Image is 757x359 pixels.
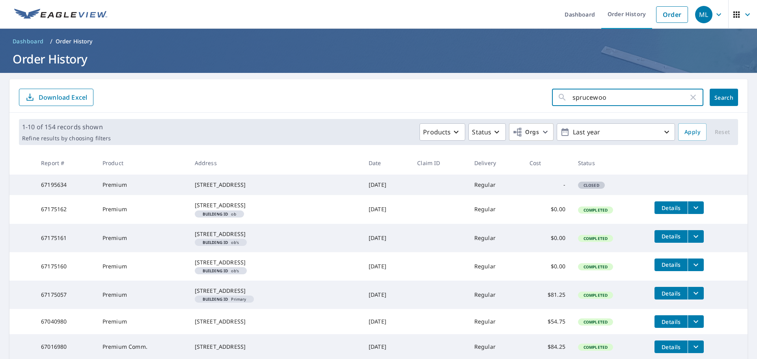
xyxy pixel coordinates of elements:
[523,252,572,281] td: $0.00
[56,37,93,45] p: Order History
[420,123,465,141] button: Products
[579,236,612,241] span: Completed
[22,122,111,132] p: 1-10 of 154 records shown
[9,35,748,48] nav: breadcrumb
[468,175,523,195] td: Regular
[513,127,539,137] span: Orgs
[195,287,356,295] div: [STREET_ADDRESS]
[710,89,738,106] button: Search
[688,201,704,214] button: filesDropdownBtn-67175162
[35,224,96,252] td: 67175161
[198,212,241,216] span: ob
[678,123,707,141] button: Apply
[654,201,688,214] button: detailsBtn-67175162
[523,195,572,223] td: $0.00
[523,175,572,195] td: -
[195,343,356,351] div: [STREET_ADDRESS]
[509,123,554,141] button: Orgs
[362,195,411,223] td: [DATE]
[579,264,612,270] span: Completed
[198,297,251,301] span: Primary
[198,269,244,273] span: ob's
[362,224,411,252] td: [DATE]
[203,297,228,301] em: Building ID
[654,259,688,271] button: detailsBtn-67175160
[203,212,228,216] em: Building ID
[523,151,572,175] th: Cost
[39,93,87,102] p: Download Excel
[472,127,491,137] p: Status
[35,281,96,309] td: 67175057
[362,309,411,334] td: [DATE]
[362,151,411,175] th: Date
[362,175,411,195] td: [DATE]
[96,224,188,252] td: Premium
[203,240,228,244] em: Building ID
[14,9,107,20] img: EV Logo
[9,35,47,48] a: Dashboard
[22,135,111,142] p: Refine results by choosing filters
[654,287,688,299] button: detailsBtn-67175057
[695,6,712,23] div: ML
[572,86,688,108] input: Address, Report #, Claim ID, etc.
[579,182,604,188] span: Closed
[579,207,612,213] span: Completed
[572,151,648,175] th: Status
[96,252,188,281] td: Premium
[195,201,356,209] div: [STREET_ADDRESS]
[654,230,688,243] button: detailsBtn-67175161
[96,309,188,334] td: Premium
[423,127,451,137] p: Products
[195,230,356,238] div: [STREET_ADDRESS]
[688,230,704,243] button: filesDropdownBtn-67175161
[468,123,506,141] button: Status
[96,281,188,309] td: Premium
[9,51,748,67] h1: Order History
[570,125,662,139] p: Last year
[362,281,411,309] td: [DATE]
[659,290,683,297] span: Details
[50,37,52,46] li: /
[35,309,96,334] td: 67040980
[468,252,523,281] td: Regular
[688,287,704,299] button: filesDropdownBtn-67175057
[656,6,688,23] a: Order
[468,281,523,309] td: Regular
[659,318,683,326] span: Details
[96,151,188,175] th: Product
[523,224,572,252] td: $0.00
[468,224,523,252] td: Regular
[188,151,362,175] th: Address
[362,252,411,281] td: [DATE]
[35,252,96,281] td: 67175160
[579,319,612,325] span: Completed
[654,340,688,353] button: detailsBtn-67016980
[19,89,93,106] button: Download Excel
[557,123,675,141] button: Last year
[35,175,96,195] td: 67195634
[35,151,96,175] th: Report #
[523,281,572,309] td: $81.25
[195,318,356,326] div: [STREET_ADDRESS]
[468,309,523,334] td: Regular
[688,259,704,271] button: filesDropdownBtn-67175160
[659,261,683,268] span: Details
[659,343,683,351] span: Details
[96,175,188,195] td: Premium
[654,315,688,328] button: detailsBtn-67040980
[198,240,244,244] span: ob's
[35,195,96,223] td: 67175162
[579,292,612,298] span: Completed
[195,259,356,266] div: [STREET_ADDRESS]
[523,309,572,334] td: $54.75
[579,344,612,350] span: Completed
[688,340,704,353] button: filesDropdownBtn-67016980
[659,204,683,212] span: Details
[468,151,523,175] th: Delivery
[716,94,732,101] span: Search
[96,195,188,223] td: Premium
[411,151,468,175] th: Claim ID
[13,37,44,45] span: Dashboard
[659,233,683,240] span: Details
[468,195,523,223] td: Regular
